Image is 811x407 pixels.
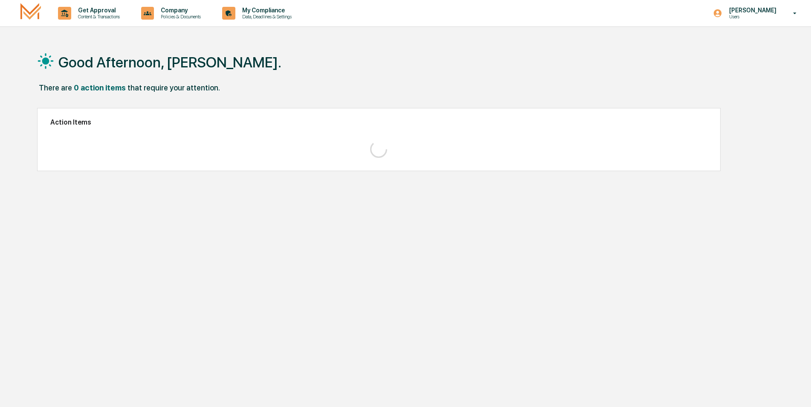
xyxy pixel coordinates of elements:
[74,83,126,92] div: 0 action items
[71,7,124,14] p: Get Approval
[39,83,72,92] div: There are
[235,7,296,14] p: My Compliance
[235,14,296,20] p: Data, Deadlines & Settings
[20,3,41,23] img: logo
[154,7,205,14] p: Company
[722,7,781,14] p: [PERSON_NAME]
[50,118,707,126] h2: Action Items
[58,54,281,71] h1: Good Afternoon, [PERSON_NAME].
[154,14,205,20] p: Policies & Documents
[71,14,124,20] p: Content & Transactions
[127,83,220,92] div: that require your attention.
[722,14,781,20] p: Users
